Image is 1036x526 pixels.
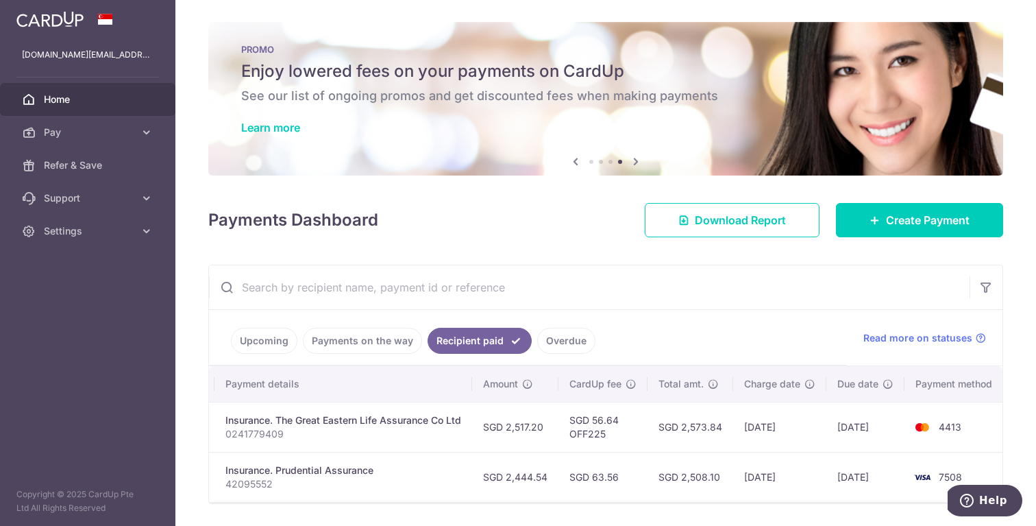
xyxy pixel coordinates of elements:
[225,427,461,441] p: 0241779409
[909,419,936,435] img: Bank Card
[209,265,970,309] input: Search by recipient name, payment id or reference
[537,328,595,354] a: Overdue
[569,377,621,391] span: CardUp fee
[863,331,972,345] span: Read more on statuses
[44,191,134,205] span: Support
[472,402,558,452] td: SGD 2,517.20
[44,224,134,238] span: Settings
[837,377,878,391] span: Due date
[241,60,970,82] h5: Enjoy lowered fees on your payments on CardUp
[939,471,962,483] span: 7508
[647,402,733,452] td: SGD 2,573.84
[44,93,134,106] span: Home
[647,452,733,502] td: SGD 2,508.10
[733,402,826,452] td: [DATE]
[303,328,422,354] a: Payments on the way
[863,331,986,345] a: Read more on statuses
[886,212,970,228] span: Create Payment
[695,212,786,228] span: Download Report
[826,452,904,502] td: [DATE]
[483,377,518,391] span: Amount
[939,421,961,433] span: 4413
[208,22,1003,176] img: Latest Promos banner
[558,402,647,452] td: SGD 56.64 OFF225
[208,208,378,232] h4: Payments Dashboard
[241,121,300,134] a: Learn more
[948,485,1022,519] iframe: Opens a widget where you can find more information
[225,414,461,427] div: Insurance. The Great Eastern Life Assurance Co Ltd
[231,328,297,354] a: Upcoming
[658,377,704,391] span: Total amt.
[44,158,134,172] span: Refer & Save
[44,125,134,139] span: Pay
[836,203,1003,237] a: Create Payment
[428,328,532,354] a: Recipient paid
[241,88,970,104] h6: See our list of ongoing promos and get discounted fees when making payments
[909,469,936,486] img: Bank Card
[241,44,970,55] p: PROMO
[214,366,472,402] th: Payment details
[16,11,84,27] img: CardUp
[558,452,647,502] td: SGD 63.56
[645,203,819,237] a: Download Report
[744,377,800,391] span: Charge date
[904,366,1009,402] th: Payment method
[22,48,153,62] p: [DOMAIN_NAME][EMAIL_ADDRESS][DOMAIN_NAME]
[472,452,558,502] td: SGD 2,444.54
[826,402,904,452] td: [DATE]
[733,452,826,502] td: [DATE]
[225,477,461,491] p: 42095552
[225,464,461,477] div: Insurance. Prudential Assurance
